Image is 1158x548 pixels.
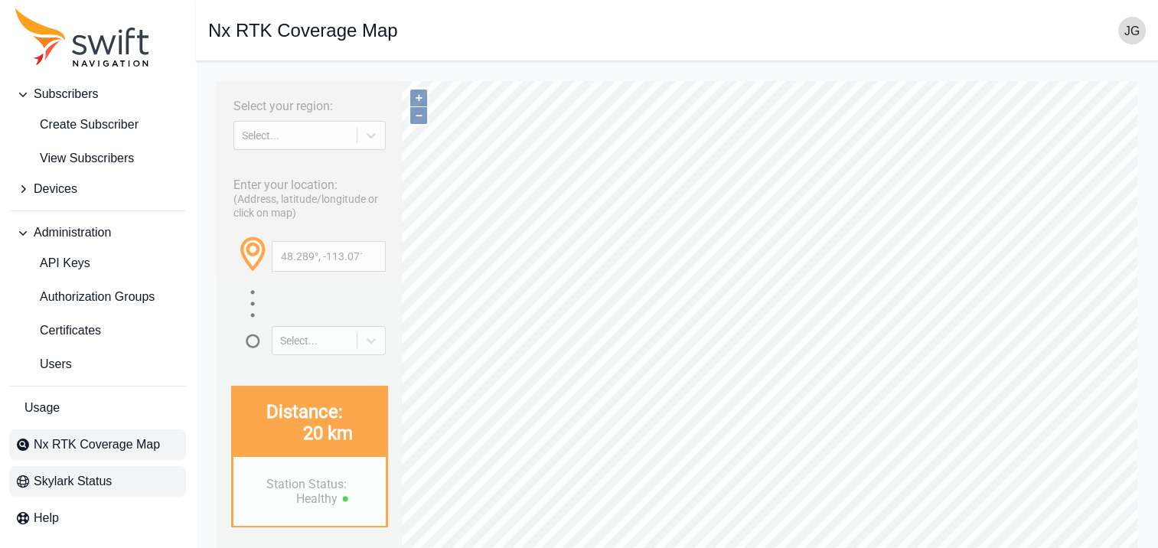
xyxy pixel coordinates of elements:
[9,429,186,460] a: Nx RTK Coverage Map
[9,79,186,109] button: Subscribers
[15,355,72,373] span: Users
[212,525,305,547] div: 40km
[9,393,186,423] a: Usage
[9,349,186,380] a: Users
[34,180,77,198] span: Devices
[9,217,186,248] button: Administration
[34,223,111,242] span: Administration
[9,503,186,533] a: Help
[9,143,186,174] a: View Subscribers
[9,282,186,312] a: Authorization Groups
[15,116,139,134] span: Create Subscriber
[34,472,112,491] span: Skylark Status
[15,254,90,272] span: API Keys
[34,435,160,454] span: Nx RTK Coverage Map
[212,505,305,520] div: Coverage Legend
[1118,17,1146,44] img: user photo
[9,315,186,346] a: Certificates
[15,149,134,168] span: View Subscribers
[15,321,101,340] span: Certificates
[34,85,98,103] span: Subscribers
[9,109,186,140] a: Create Subscriber
[15,288,155,306] span: Authorization Groups
[9,248,186,279] a: API Keys
[9,174,186,204] button: Devices
[208,21,398,40] h1: Nx RTK Coverage Map
[9,466,186,497] a: Skylark Status
[24,399,60,417] span: Usage
[34,509,59,527] span: Help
